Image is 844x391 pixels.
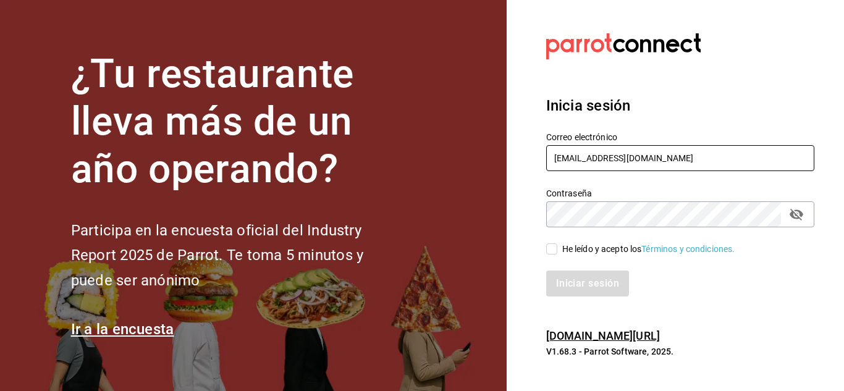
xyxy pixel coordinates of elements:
a: Ir a la encuesta [71,321,174,338]
h3: Inicia sesión [546,95,814,117]
div: He leído y acepto los [562,243,735,256]
button: passwordField [786,204,807,225]
input: Ingresa tu correo electrónico [546,145,814,171]
label: Correo electrónico [546,133,814,141]
a: Términos y condiciones. [641,244,735,254]
p: V1.68.3 - Parrot Software, 2025. [546,345,814,358]
a: [DOMAIN_NAME][URL] [546,329,660,342]
label: Contraseña [546,189,814,198]
h1: ¿Tu restaurante lleva más de un año operando? [71,51,405,193]
h2: Participa en la encuesta oficial del Industry Report 2025 de Parrot. Te toma 5 minutos y puede se... [71,218,405,293]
